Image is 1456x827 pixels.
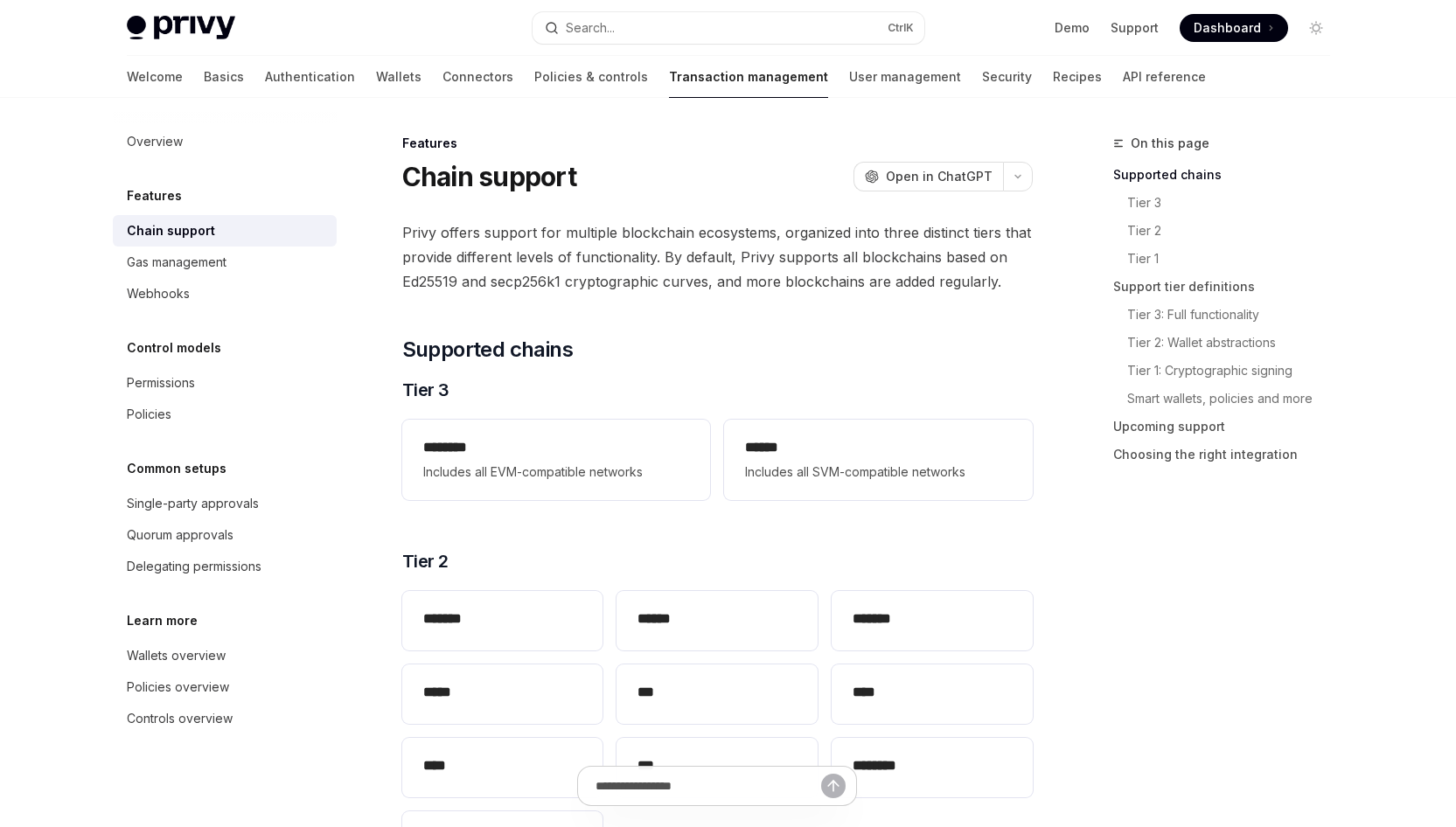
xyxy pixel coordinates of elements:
[127,458,226,479] h5: Common setups
[127,337,221,358] h5: Control models
[127,404,171,425] div: Policies
[1127,301,1344,329] a: Tier 3: Full functionality
[821,774,846,798] button: Send message
[113,247,337,278] a: Gas management
[402,135,1033,152] div: Features
[1127,217,1344,245] a: Tier 2
[127,252,226,273] div: Gas management
[402,220,1033,294] span: Privy offers support for multiple blockchain ecosystems, organized into three distinct tiers that...
[127,131,183,152] div: Overview
[1113,441,1344,469] a: Choosing the right integration
[1180,14,1288,42] a: Dashboard
[1194,19,1261,37] span: Dashboard
[402,336,573,364] span: Supported chains
[745,462,1011,483] span: Includes all SVM-compatible networks
[127,645,226,666] div: Wallets overview
[849,56,961,98] a: User management
[127,610,198,631] h5: Learn more
[204,56,244,98] a: Basics
[402,549,449,573] span: Tier 2
[127,677,229,698] div: Policies overview
[127,493,259,514] div: Single-party approvals
[127,708,233,729] div: Controls overview
[113,367,337,399] a: Permissions
[113,215,337,247] a: Chain support
[982,56,1032,98] a: Security
[402,420,710,500] a: **** ***Includes all EVM-compatible networks
[534,56,648,98] a: Policies & controls
[113,640,337,671] a: Wallets overview
[265,56,355,98] a: Authentication
[442,56,513,98] a: Connectors
[127,525,233,546] div: Quorum approvals
[1123,56,1206,98] a: API reference
[669,56,828,98] a: Transaction management
[127,283,190,304] div: Webhooks
[113,551,337,582] a: Delegating permissions
[113,278,337,309] a: Webhooks
[113,488,337,519] a: Single-party approvals
[1127,385,1344,413] a: Smart wallets, policies and more
[1111,19,1159,37] a: Support
[113,703,337,734] a: Controls overview
[376,56,421,98] a: Wallets
[127,556,261,577] div: Delegating permissions
[1055,19,1090,37] a: Demo
[1131,133,1209,154] span: On this page
[1127,357,1344,385] a: Tier 1: Cryptographic signing
[1113,413,1344,441] a: Upcoming support
[886,168,993,185] span: Open in ChatGPT
[853,162,1003,191] button: Open in ChatGPT
[533,12,924,44] button: Search...CtrlK
[724,420,1032,500] a: **** *Includes all SVM-compatible networks
[1302,14,1330,42] button: Toggle dark mode
[423,462,689,483] span: Includes all EVM-compatible networks
[1127,329,1344,357] a: Tier 2: Wallet abstractions
[566,17,615,38] div: Search...
[127,220,215,241] div: Chain support
[113,519,337,551] a: Quorum approvals
[127,56,183,98] a: Welcome
[1053,56,1102,98] a: Recipes
[1127,189,1344,217] a: Tier 3
[113,671,337,703] a: Policies overview
[127,16,235,40] img: light logo
[1113,161,1344,189] a: Supported chains
[113,126,337,157] a: Overview
[888,21,914,35] span: Ctrl K
[1127,245,1344,273] a: Tier 1
[402,161,576,192] h1: Chain support
[127,372,195,393] div: Permissions
[402,378,449,402] span: Tier 3
[127,185,182,206] h5: Features
[113,399,337,430] a: Policies
[1113,273,1344,301] a: Support tier definitions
